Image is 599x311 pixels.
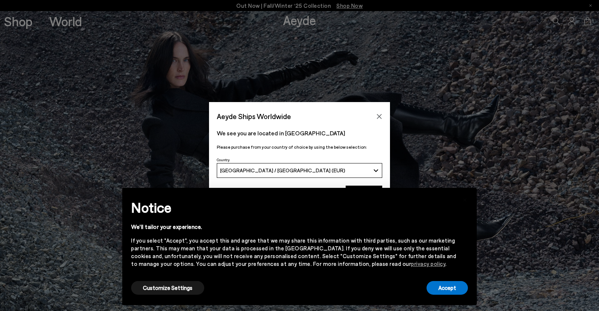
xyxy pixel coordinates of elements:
[217,143,382,151] p: Please purchase from your country of choice by using the below selection:
[131,281,204,295] button: Customize Settings
[411,260,445,267] a: privacy policy
[456,190,474,208] button: Close this notice
[427,281,468,295] button: Accept
[131,198,456,217] h2: Notice
[131,223,456,231] div: We'll tailor your experience.
[131,237,456,268] div: If you select "Accept", you accept this and agree that we may share this information with third p...
[220,167,345,173] span: [GEOGRAPHIC_DATA] / [GEOGRAPHIC_DATA] (EUR)
[374,111,385,122] button: Close
[217,110,291,123] span: Aeyde Ships Worldwide
[217,129,382,138] p: We see you are located in [GEOGRAPHIC_DATA]
[217,158,230,162] span: Country
[462,193,468,204] span: ×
